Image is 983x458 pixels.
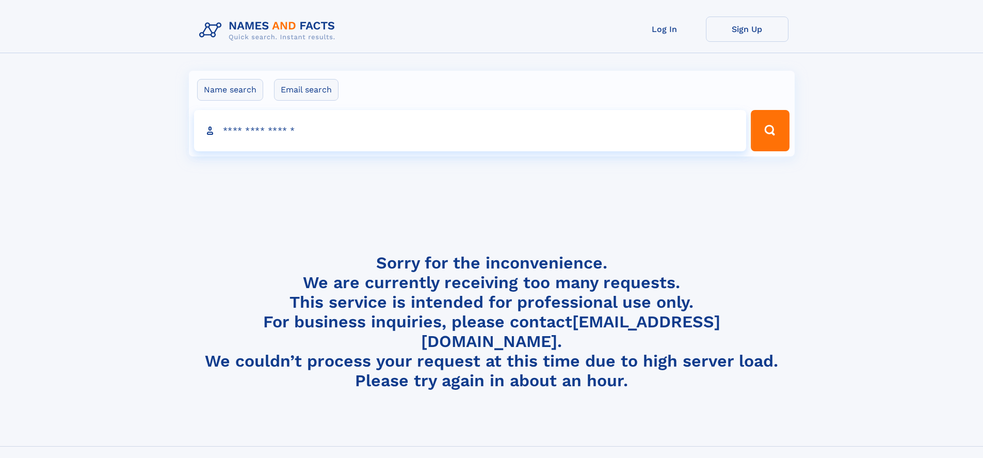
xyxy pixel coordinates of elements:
[623,17,706,42] a: Log In
[706,17,788,42] a: Sign Up
[194,110,747,151] input: search input
[197,79,263,101] label: Name search
[274,79,339,101] label: Email search
[751,110,789,151] button: Search Button
[195,17,344,44] img: Logo Names and Facts
[421,312,720,351] a: [EMAIL_ADDRESS][DOMAIN_NAME]
[195,253,788,391] h4: Sorry for the inconvenience. We are currently receiving too many requests. This service is intend...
